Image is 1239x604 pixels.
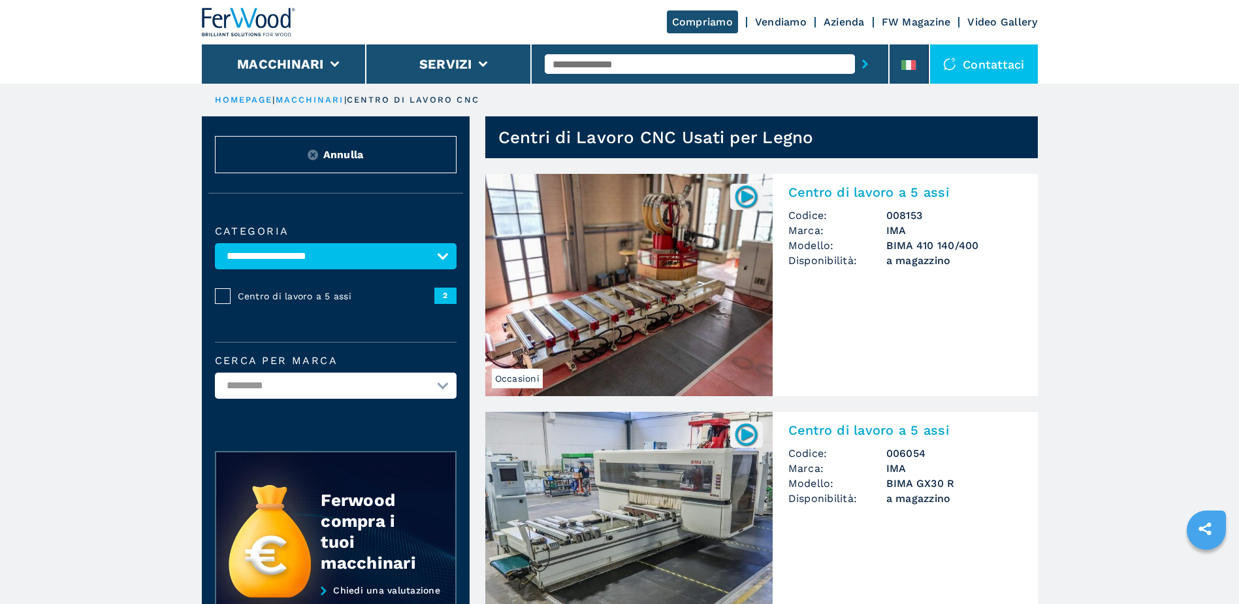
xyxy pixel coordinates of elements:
span: Centro di lavoro a 5 assi [238,290,434,303]
a: Azienda [824,16,865,28]
button: Macchinari [237,56,324,72]
a: Compriamo [667,10,738,33]
h1: Centri di Lavoro CNC Usati per Legno [498,127,814,148]
button: Servizi [419,56,472,72]
h3: IMA [886,461,1022,476]
div: Contattaci [930,44,1038,84]
span: | [272,95,275,105]
img: Reset [308,150,318,160]
span: Annulla [323,147,364,162]
img: 006054 [733,422,759,447]
label: Categoria [215,226,457,237]
img: 008153 [733,184,759,209]
a: macchinari [276,95,344,105]
iframe: Chat [1183,545,1229,594]
img: Contattaci [943,58,956,71]
span: Disponibilità: [788,253,886,268]
a: sharethis [1189,512,1221,545]
p: centro di lavoro cnc [347,94,479,106]
span: Codice: [788,446,886,461]
a: FW Magazine [882,16,951,28]
span: Occasioni [492,369,543,388]
h3: 006054 [886,446,1022,461]
span: Modello: [788,476,886,491]
h3: 008153 [886,208,1022,223]
a: Vendiamo [755,16,807,28]
button: ResetAnnulla [215,136,457,173]
label: Cerca per marca [215,356,457,366]
a: Centro di lavoro a 5 assi IMA BIMA 410 140/400Occasioni008153Centro di lavoro a 5 assiCodice:0081... [485,174,1038,396]
span: Codice: [788,208,886,223]
div: Ferwood compra i tuoi macchinari [321,490,429,573]
h2: Centro di lavoro a 5 assi [788,422,1022,438]
img: Ferwood [202,8,296,37]
h3: BIMA 410 140/400 [886,238,1022,253]
span: a magazzino [886,491,1022,506]
h3: IMA [886,223,1022,238]
span: 2 [434,288,457,303]
span: | [344,95,347,105]
h2: Centro di lavoro a 5 assi [788,184,1022,200]
span: Marca: [788,461,886,476]
h3: BIMA GX30 R [886,476,1022,491]
span: Disponibilità: [788,491,886,506]
span: Modello: [788,238,886,253]
a: Video Gallery [967,16,1037,28]
button: submit-button [855,49,875,79]
span: Marca: [788,223,886,238]
a: HOMEPAGE [215,95,273,105]
span: a magazzino [886,253,1022,268]
img: Centro di lavoro a 5 assi IMA BIMA 410 140/400 [485,174,773,396]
